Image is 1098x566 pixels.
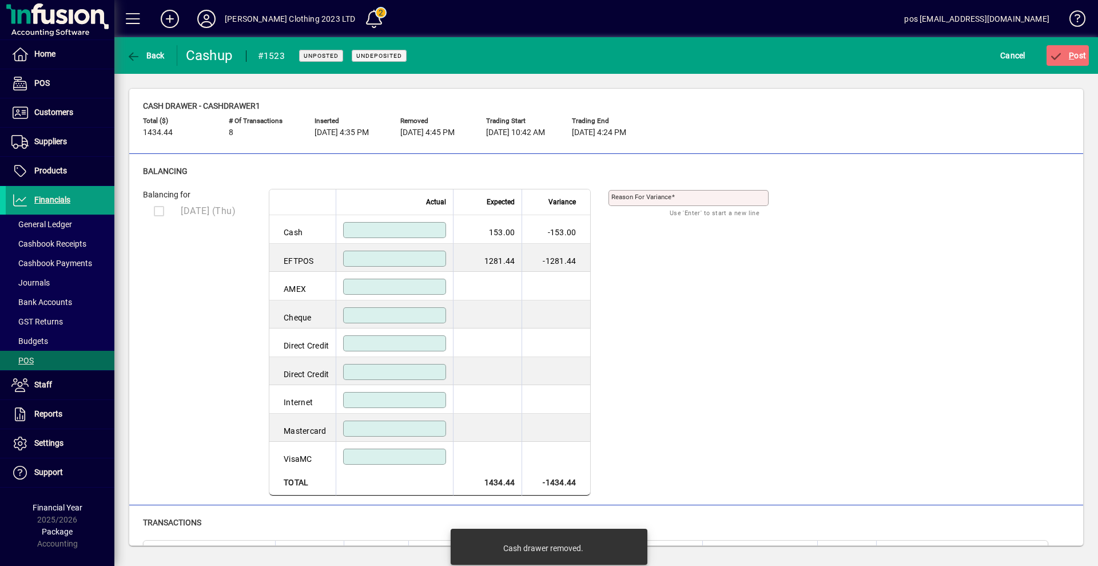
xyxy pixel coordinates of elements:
a: Journals [6,273,114,292]
span: [DATE] 4:24 PM [572,128,626,137]
span: Customers [34,108,73,117]
span: P [1069,51,1074,60]
a: General Ledger [6,215,114,234]
span: Reports [34,409,62,418]
span: Cashbook Payments [11,259,92,268]
a: Bank Accounts [6,292,114,312]
span: [DATE] 4:45 PM [400,128,455,137]
a: Staff [6,371,114,399]
span: Home [34,49,55,58]
span: Products [34,166,67,175]
span: GST Returns [11,317,63,326]
a: Budgets [6,331,114,351]
span: Undeposited [356,52,402,60]
span: Actual [426,196,446,208]
td: EFTPOS [269,244,336,272]
button: Profile [188,9,225,29]
div: [PERSON_NAME] Clothing 2023 LTD [225,10,355,28]
span: General Ledger [11,220,72,229]
span: Removed [400,117,469,125]
mat-label: Reason for variance [611,193,671,201]
td: AMEX [269,272,336,300]
td: Total [269,470,336,496]
a: POS [6,351,114,370]
span: Cashbook Receipts [11,239,86,248]
span: Expected [487,196,515,208]
span: Cancel [1000,46,1025,65]
td: 1281.44 [453,244,522,272]
td: -1281.44 [522,244,590,272]
td: Internet [269,385,336,414]
span: Financial Year [33,503,82,512]
div: Cashup [186,46,234,65]
span: Financials [34,195,70,204]
button: Back [124,45,168,66]
span: Cash drawer - CASHDRAWER1 [143,101,260,110]
span: Inserted [315,117,383,125]
td: Cheque [269,300,336,329]
a: Support [6,458,114,487]
a: Suppliers [6,128,114,156]
a: Cashbook Payments [6,254,114,273]
span: [DATE] 4:35 PM [315,128,369,137]
div: pos [EMAIL_ADDRESS][DOMAIN_NAME] [904,10,1049,28]
span: 1434.44 [143,128,173,137]
td: VisaMC [269,442,336,470]
a: Products [6,157,114,185]
td: 1434.44 [453,470,522,496]
span: Unposted [304,52,339,60]
button: Cancel [997,45,1028,66]
span: Bank Accounts [11,298,72,307]
span: # of Transactions [229,117,297,125]
span: Support [34,468,63,477]
td: Mastercard [269,414,336,442]
a: Knowledge Base [1061,2,1084,39]
a: Reports [6,400,114,429]
span: Trading start [486,117,555,125]
a: GST Returns [6,312,114,331]
td: 153.00 [453,215,522,244]
span: [DATE] (Thu) [181,205,236,216]
span: Staff [34,380,52,389]
span: Budgets [11,337,48,346]
td: Direct Credit [269,357,336,386]
div: Balancing for [143,189,257,201]
span: Journals [11,278,50,287]
a: Customers [6,98,114,127]
span: Variance [548,196,576,208]
td: -1434.44 [522,470,590,496]
mat-hint: Use 'Enter' to start a new line [670,206,759,219]
td: Direct Credit [269,328,336,357]
span: POS [34,78,50,88]
a: Cashbook Receipts [6,234,114,254]
button: Add [152,9,188,29]
a: POS [6,69,114,98]
td: -153.00 [522,215,590,244]
span: 8 [229,128,233,137]
span: Transactions [143,518,201,527]
span: Back [126,51,165,60]
span: Suppliers [34,137,67,146]
span: ost [1049,51,1087,60]
span: Total ($) [143,117,212,125]
a: Settings [6,429,114,458]
td: Cash [269,215,336,244]
span: Settings [34,438,63,448]
div: Cash drawer removed. [503,543,583,554]
span: Trading end [572,117,640,125]
a: Home [6,40,114,69]
span: Balancing [143,167,188,176]
span: POS [11,356,34,365]
app-page-header-button: Back [114,45,177,66]
span: Package [42,527,73,536]
div: #1523 [258,47,285,65]
button: Post [1047,45,1089,66]
span: [DATE] 10:42 AM [486,128,545,137]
